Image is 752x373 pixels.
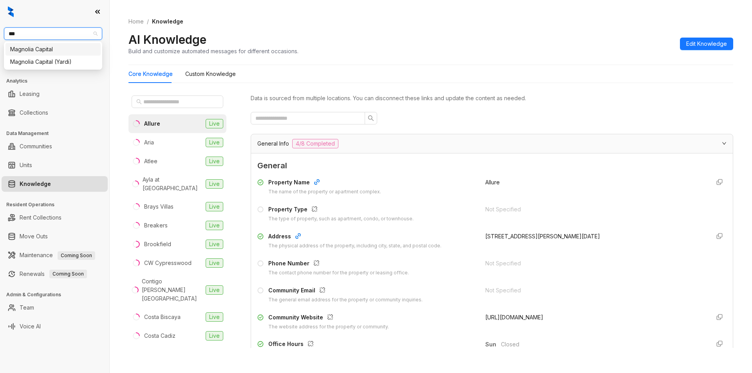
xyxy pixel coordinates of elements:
div: [STREET_ADDRESS][PERSON_NAME][DATE] [485,232,704,241]
div: Core Knowledge [128,70,173,78]
span: search [136,99,142,105]
a: Voice AI [20,319,41,334]
div: Property Name [268,178,381,188]
a: Collections [20,105,48,121]
a: Knowledge [20,176,51,192]
div: The physical address of the property, including city, state, and postal code. [268,242,441,250]
span: 4/8 Completed [292,139,338,148]
span: General Info [257,139,289,148]
span: Closed [501,340,704,349]
li: Voice AI [2,319,108,334]
div: Custom Knowledge [185,70,236,78]
img: logo [8,6,14,17]
div: Atlee [144,157,157,166]
span: Live [206,258,223,268]
div: Magnolia Capital (Yardi) [5,56,101,68]
div: The type of property, such as apartment, condo, or townhouse. [268,215,414,223]
span: Live [206,331,223,341]
span: Knowledge [152,18,183,25]
div: Breakers [144,221,168,230]
span: [URL][DOMAIN_NAME] [485,314,543,321]
span: Coming Soon [58,251,95,260]
span: Sun [485,340,501,349]
h3: Resident Operations [6,201,109,208]
div: Contigo [PERSON_NAME][GEOGRAPHIC_DATA] [142,277,202,303]
div: Not Specified [485,259,704,268]
li: Maintenance [2,247,108,263]
div: CW Cypresswood [144,259,192,267]
div: Not Specified [485,205,704,214]
span: Live [206,157,223,166]
span: Live [206,138,223,147]
div: Not Specified [485,286,704,295]
div: The general email address for the property or community inquiries. [268,296,423,304]
button: Edit Knowledge [680,38,733,50]
div: Ayla at [GEOGRAPHIC_DATA] [143,175,202,193]
a: Home [127,17,145,26]
span: expanded [722,141,727,146]
a: Move Outs [20,229,48,244]
div: Aria [144,138,154,147]
li: Collections [2,105,108,121]
h3: Admin & Configurations [6,291,109,298]
li: Leasing [2,86,108,102]
h3: Data Management [6,130,109,137]
div: Property Type [268,205,414,215]
div: Costa Cadiz [144,332,175,340]
div: Community Website [268,313,389,323]
span: Allure [485,179,500,186]
span: Coming Soon [49,270,87,278]
span: Live [206,119,223,128]
a: RenewalsComing Soon [20,266,87,282]
div: Office Hours [268,340,427,350]
li: Renewals [2,266,108,282]
a: Leasing [20,86,40,102]
div: Community Email [268,286,423,296]
span: Live [206,179,223,189]
a: Communities [20,139,52,154]
div: The contact phone number for the property or leasing office. [268,269,409,277]
h3: Analytics [6,77,109,85]
div: Magnolia Capital (Yardi) [10,58,96,66]
div: Brays Villas [144,202,174,211]
li: Leads [2,52,108,68]
a: Units [20,157,32,173]
div: Data is sourced from multiple locations. You can disconnect these links and update the content as... [251,94,733,103]
li: Knowledge [2,176,108,192]
span: search [368,115,374,121]
li: Units [2,157,108,173]
div: The website address for the property or community. [268,323,389,331]
span: Live [206,285,223,295]
div: Costa Biscaya [144,313,181,321]
li: / [147,17,149,26]
div: Magnolia Capital [5,43,101,56]
h2: AI Knowledge [128,32,206,47]
span: Live [206,202,223,211]
li: Rent Collections [2,210,108,225]
span: Live [206,221,223,230]
li: Move Outs [2,229,108,244]
a: Team [20,300,34,315]
div: Phone Number [268,259,409,269]
div: The name of the property or apartment complex. [268,188,381,196]
div: General Info4/8 Completed [251,134,733,153]
div: Magnolia Capital [10,45,96,54]
div: Build and customize automated messages for different occasions. [128,47,298,55]
li: Team [2,300,108,315]
a: Rent Collections [20,210,61,225]
span: General [257,160,727,172]
li: Communities [2,139,108,154]
span: Edit Knowledge [686,40,727,48]
span: Live [206,312,223,322]
span: Live [206,240,223,249]
div: Brookfield [144,240,171,249]
div: Allure [144,119,160,128]
div: Address [268,232,441,242]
